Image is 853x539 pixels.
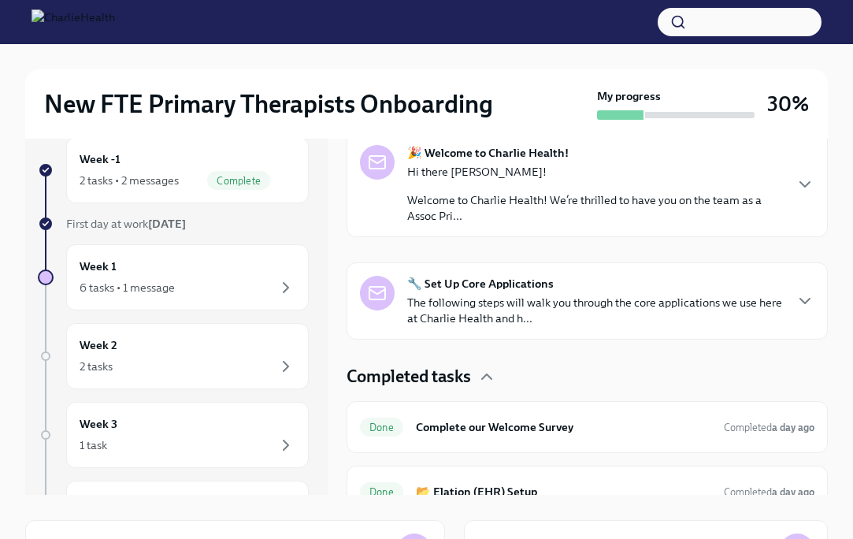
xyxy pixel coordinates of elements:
[724,420,814,435] span: August 17th, 2025 14:51
[66,217,186,231] span: First day at work
[38,402,309,468] a: Week 31 task
[80,494,118,511] h6: Week 4
[80,151,121,168] h6: Week -1
[347,365,471,388] h4: Completed tasks
[724,422,814,433] span: Completed
[360,414,814,440] a: DoneComplete our Welcome SurveyCompleteda day ago
[724,486,814,498] span: Completed
[597,88,661,104] strong: My progress
[38,323,309,389] a: Week 22 tasks
[80,258,117,275] h6: Week 1
[80,415,117,433] h6: Week 3
[772,486,814,498] strong: a day ago
[80,359,113,374] div: 2 tasks
[38,244,309,310] a: Week 16 tasks • 1 message
[407,276,554,292] strong: 🔧 Set Up Core Applications
[148,217,186,231] strong: [DATE]
[360,486,403,498] span: Done
[80,280,175,296] div: 6 tasks • 1 message
[80,173,179,188] div: 2 tasks • 2 messages
[772,422,814,433] strong: a day ago
[407,145,569,161] strong: 🎉 Welcome to Charlie Health!
[407,192,783,224] p: Welcome to Charlie Health! We’re thrilled to have you on the team as a Assoc Pri...
[347,365,828,388] div: Completed tasks
[44,88,493,120] h2: New FTE Primary Therapists Onboarding
[767,90,809,118] h3: 30%
[416,483,711,500] h6: 📂 Elation (EHR) Setup
[360,479,814,504] a: Done📂 Elation (EHR) SetupCompleteda day ago
[416,418,711,436] h6: Complete our Welcome Survey
[38,216,309,232] a: First day at work[DATE]
[407,164,783,180] p: Hi there [PERSON_NAME]!
[724,485,814,500] span: August 17th, 2025 14:56
[407,295,783,326] p: The following steps will walk you through the core applications we use here at Charlie Health and...
[207,175,270,187] span: Complete
[80,336,117,354] h6: Week 2
[80,437,107,453] div: 1 task
[360,422,403,433] span: Done
[38,137,309,203] a: Week -12 tasks • 2 messagesComplete
[32,9,115,35] img: CharlieHealth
